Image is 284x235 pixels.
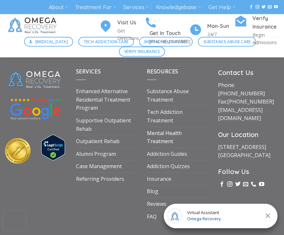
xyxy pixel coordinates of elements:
a: Addiction Guides [147,148,187,161]
a: Follow on Twitter [235,182,240,188]
p: Begin Admissions [252,31,279,46]
a: Follow on Twitter [262,5,265,9]
a: About [49,1,68,13]
span: Services [76,68,101,75]
a: Insurance [147,173,171,186]
a: Follow on Instagram [255,5,259,9]
p: Phone: Fax: [218,81,279,123]
span: Tech Addiction Care [84,39,129,45]
a: Blog [147,186,158,198]
a: Outpatient Rehab [76,136,120,148]
a: [EMAIL_ADDRESS][DOMAIN_NAME] [218,107,263,122]
a: Verify LegitScript Approval for www.omegarecovery.org [41,143,65,151]
a: Visit Us Get Directions [99,19,144,42]
span: [MEDICAL_DATA] [35,39,68,45]
strong: Contact Us [218,69,253,77]
a: Follow on YouTube [274,5,278,9]
a: Knowledgebase [156,1,201,13]
a: FAQ [147,211,157,223]
a: Follow on Facebook [249,5,253,9]
h3: Our Location [218,130,279,140]
a: Get Help [208,1,235,13]
a: Services [123,1,149,13]
h4: Get In Touch [149,29,190,38]
a: [PHONE_NUMBER] [227,98,274,105]
span: Resources [147,68,178,75]
a: Follow on Facebook [219,182,225,188]
a: Mental Health Treatment [147,128,208,148]
a: Call us [251,182,256,188]
a: Enhanced Alternative Residential Treatment Program [76,86,137,115]
img: Omega Recovery [5,14,62,37]
a: [MEDICAL_DATA] [24,37,73,47]
a: Addiction Quizzes [147,161,190,173]
a: Tech Addiction Treatment [147,106,208,127]
a: [STREET_ADDRESS][GEOGRAPHIC_DATA] [218,144,270,159]
a: Send us an email [268,5,272,9]
img: Verify Approval for www.omegarecovery.org [41,135,65,161]
a: [PHONE_NUMBER] [218,90,265,97]
a: Case Management [76,161,122,173]
a: Referring Providers [76,173,124,186]
h4: Verify Insurance [252,14,279,31]
a: Supportive Outpatient Rehab [76,115,137,135]
h3: Follow Us [218,167,279,177]
a: Alumni Program [76,148,116,161]
a: Send us an email [243,182,248,188]
a: Substance Abuse Treatment [147,86,208,106]
span: Verify Insurance [124,48,160,55]
p: 24/7 [207,31,234,38]
a: Verify Insurance [119,47,165,56]
a: Reviews [147,198,166,211]
a: Tech Addiction Care [78,37,134,47]
a: Follow on YouTube [259,182,264,188]
h4: Mon-Sun [207,22,234,31]
a: Treatment For [75,1,116,13]
a: Verify Insurance Begin Admissions [234,14,279,46]
p: [PHONE_NUMBER] [149,38,190,45]
p: Get Directions [117,27,144,42]
h4: Visit Us [117,19,144,27]
a: Follow on Instagram [227,182,232,188]
a: Get In Touch [PHONE_NUMBER] [144,15,189,45]
iframe: reCAPTCHA [3,211,26,230]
